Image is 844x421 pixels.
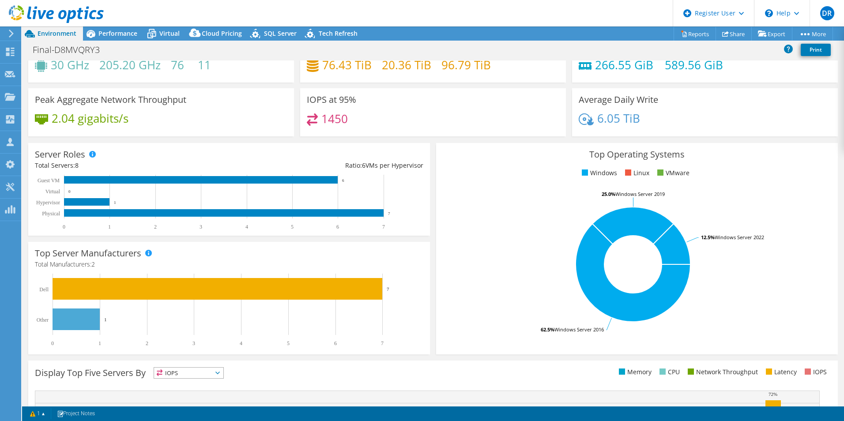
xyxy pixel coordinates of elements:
h3: Top Operating Systems [443,150,831,159]
li: Linux [623,168,649,178]
h4: 266.55 GiB [595,60,655,70]
a: Export [751,27,792,41]
text: 0 [63,224,65,230]
text: 1 [114,200,116,205]
h4: 96.79 TiB [441,60,491,70]
text: 0 [51,340,54,346]
h3: Top Server Manufacturers [35,248,141,258]
h3: Server Roles [35,150,85,159]
span: IOPS [154,368,223,378]
h4: 589.56 GiB [665,60,723,70]
text: Virtual [45,188,60,195]
h1: Final-D8MVQRY3 [29,45,113,55]
text: 2 [154,224,157,230]
h4: Total Manufacturers: [35,259,423,269]
text: 6 [334,340,337,346]
text: 0 [68,189,71,194]
text: 1 [108,224,111,230]
li: CPU [657,367,680,377]
div: Total Servers: [35,161,229,170]
li: Windows [580,168,617,178]
span: Performance [98,29,137,38]
span: Cloud Pricing [202,29,242,38]
text: 2 [146,340,148,346]
a: More [792,27,833,41]
h4: 11 [198,60,234,70]
h4: 6.05 TiB [597,113,640,123]
tspan: Windows Server 2016 [554,326,604,333]
h3: Peak Aggregate Network Throughput [35,95,186,105]
text: 5 [291,224,294,230]
tspan: 12.5% [701,234,715,241]
text: Physical [42,210,60,217]
li: VMware [655,168,690,178]
a: Project Notes [51,408,101,419]
tspan: Windows Server 2019 [615,191,665,197]
span: SQL Server [264,29,297,38]
li: Latency [764,367,797,377]
tspan: 62.5% [541,326,554,333]
text: Other [37,317,49,323]
text: 7 [381,340,384,346]
span: 2 [91,260,95,268]
a: Print [801,44,831,56]
span: 6 [362,161,365,169]
h3: Average Daily Write [579,95,658,105]
text: 1 [98,340,101,346]
text: 5 [287,340,290,346]
li: Network Throughput [686,367,758,377]
span: DR [820,6,834,20]
span: Environment [38,29,76,38]
a: 1 [24,408,51,419]
li: IOPS [803,367,827,377]
h4: 2.04 gigabits/s [52,113,128,123]
a: Reports [674,27,716,41]
text: 6 [342,178,344,183]
svg: \n [765,9,773,17]
text: 3 [192,340,195,346]
span: Tech Refresh [319,29,358,38]
h3: IOPS at 95% [307,95,356,105]
text: 4 [240,340,242,346]
h4: 205.20 GHz [99,60,161,70]
text: 7 [382,224,385,230]
text: 3 [200,224,202,230]
text: 6 [336,224,339,230]
h4: 76.43 TiB [322,60,372,70]
h4: 1450 [321,114,348,124]
h4: 76 [171,60,188,70]
div: Ratio: VMs per Hypervisor [229,161,423,170]
li: Memory [617,367,652,377]
span: 8 [75,161,79,169]
text: Hypervisor [36,199,60,206]
text: 4 [245,224,248,230]
a: Share [716,27,752,41]
text: 1 [104,317,107,322]
text: 7 [387,286,389,292]
text: 7 [388,211,390,216]
text: Dell [39,286,49,293]
tspan: Windows Server 2022 [715,234,764,241]
tspan: 25.0% [602,191,615,197]
h4: 20.36 TiB [382,60,431,70]
span: Virtual [159,29,180,38]
text: Guest VM [38,177,60,184]
h4: 30 GHz [51,60,89,70]
text: 72% [769,391,777,397]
